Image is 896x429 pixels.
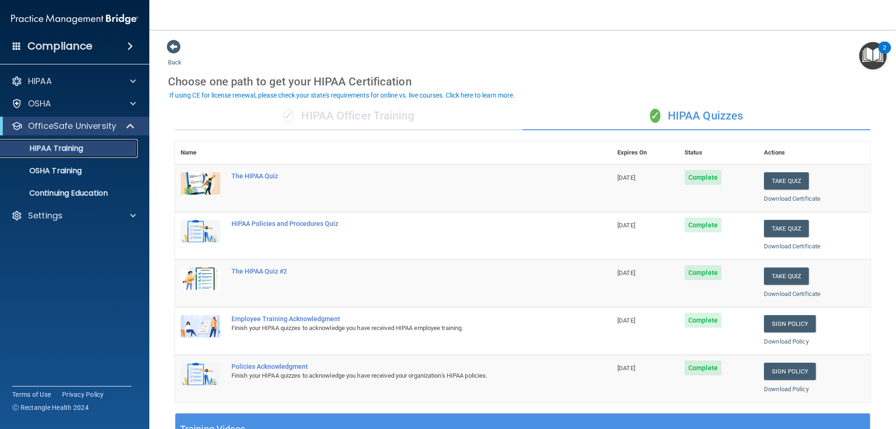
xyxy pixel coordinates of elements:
a: Download Certificate [764,243,820,250]
th: Expires On [612,141,679,164]
span: [DATE] [617,317,635,324]
button: If using CE for license renewal, please check your state's requirements for online vs. live cours... [168,91,516,100]
a: Download Certificate [764,290,820,297]
a: Download Certificate [764,195,820,202]
span: ✓ [283,109,294,123]
a: Settings [11,210,136,221]
img: PMB logo [11,10,138,28]
p: OfficeSafe University [28,120,116,132]
div: Policies Acknowledgment [231,363,565,370]
a: Sign Policy [764,363,816,380]
a: OfficeSafe University [11,120,135,132]
div: Employee Training Acknowledgment [231,315,565,323]
a: HIPAA [11,76,136,87]
span: Ⓒ Rectangle Health 2024 [12,403,89,412]
a: Privacy Policy [62,390,104,399]
a: Download Policy [764,338,809,345]
span: [DATE] [617,222,635,229]
p: Settings [28,210,63,221]
button: Take Quiz [764,220,809,237]
div: Choose one path to get your HIPAA Certification [168,68,877,95]
th: Status [679,141,758,164]
div: 2 [883,48,886,60]
span: Complete [685,360,721,375]
div: The HIPAA Quiz #2 [231,267,565,275]
button: Take Quiz [764,172,809,190]
div: If using CE for license renewal, please check your state's requirements for online vs. live cours... [169,92,515,98]
a: Terms of Use [12,390,51,399]
p: HIPAA Training [6,144,83,153]
a: OSHA [11,98,136,109]
span: [DATE] [617,365,635,372]
div: HIPAA Officer Training [175,102,523,130]
span: [DATE] [617,269,635,276]
span: Complete [685,218,721,232]
p: Continuing Education [6,189,133,198]
span: [DATE] [617,174,635,181]
a: Download Policy [764,386,809,393]
button: Open Resource Center, 2 new notifications [859,42,887,70]
div: Finish your HIPAA quizzes to acknowledge you have received HIPAA employee training. [231,323,565,334]
p: HIPAA [28,76,52,87]
th: Actions [758,141,870,164]
button: Take Quiz [764,267,809,285]
a: Sign Policy [764,315,816,332]
div: HIPAA Quizzes [523,102,870,130]
span: Complete [685,265,721,280]
a: Back [168,48,182,66]
div: The HIPAA Quiz [231,172,565,180]
p: OSHA Training [6,166,82,176]
th: Name [175,141,226,164]
span: ✓ [650,109,660,123]
span: Complete [685,170,721,185]
span: Complete [685,313,721,328]
p: OSHA [28,98,51,109]
div: Finish your HIPAA quizzes to acknowledge you have received your organization’s HIPAA policies. [231,370,565,381]
div: HIPAA Policies and Procedures Quiz [231,220,565,227]
h4: Compliance [28,40,92,53]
